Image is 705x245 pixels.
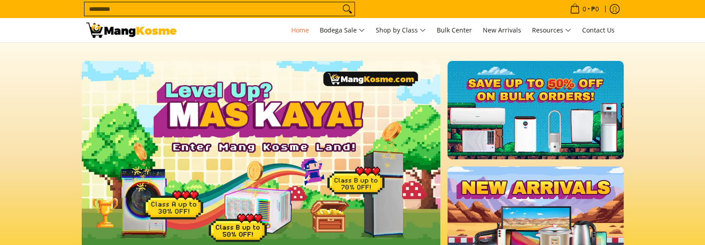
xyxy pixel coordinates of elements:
span: Resources [532,25,571,36]
a: Contact Us [578,18,619,42]
nav: Main Menu [186,18,619,42]
a: New Arrivals [478,18,526,42]
span: 0 [581,6,588,12]
a: Bodega Sale [315,18,369,42]
img: Mang Kosme: Your Home Appliances Warehouse Sale Partner! [86,23,177,38]
span: Bodega Sale [320,25,365,36]
a: Shop by Class [371,18,430,42]
span: Contact Us [582,26,615,34]
span: ₱0 [590,6,600,12]
span: New Arrivals [483,26,521,34]
a: Resources [528,18,576,42]
span: • [567,4,602,14]
button: Search [340,2,355,16]
span: Shop by Class [376,25,426,36]
span: Bulk Center [437,26,472,34]
span: Home [291,26,309,34]
a: Bulk Center [432,18,476,42]
a: Home [287,18,313,42]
